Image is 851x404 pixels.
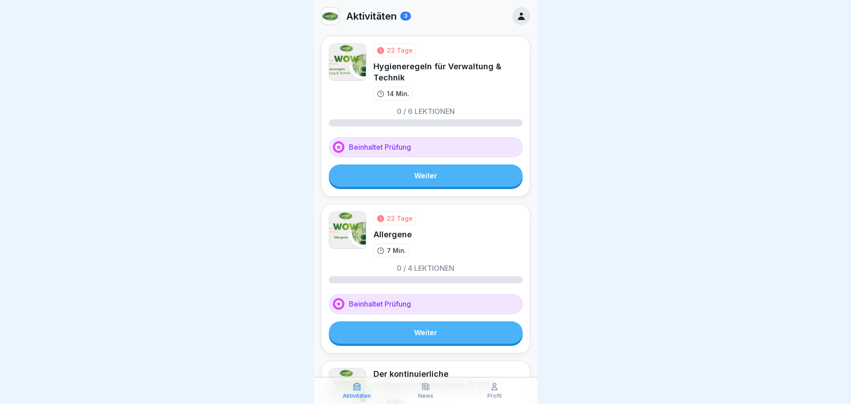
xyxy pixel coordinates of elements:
div: 3 [400,12,411,21]
img: uldvudanzq1ertpbfl1delgu.png [329,211,366,249]
p: 0 / 6 Lektionen [397,108,455,115]
p: Aktivitäten [346,10,397,22]
div: Der kontinuierliche Verbesserungsprozess (K.V.P.) [373,368,523,391]
p: 0 / 4 Lektionen [397,265,454,272]
p: News [418,393,433,399]
p: 7 Min. [387,246,406,255]
div: Beinhaltet Prüfung [329,137,523,157]
p: Aktivitäten [343,393,371,399]
p: Profil [487,393,502,399]
div: 22 Tage [387,46,413,55]
a: Weiter [329,164,523,187]
div: Beinhaltet Prüfung [329,294,523,314]
div: 22 Tage [387,214,413,223]
div: Hygieneregeln für Verwaltung & Technik [373,61,523,83]
img: qyq0a2416wu59rzz6gvkqk6n.png [329,43,366,81]
img: kf7i1i887rzam0di2wc6oekd.png [322,8,339,25]
p: 14 Min. [387,89,409,98]
div: Allergene [373,229,416,240]
a: Weiter [329,321,523,344]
